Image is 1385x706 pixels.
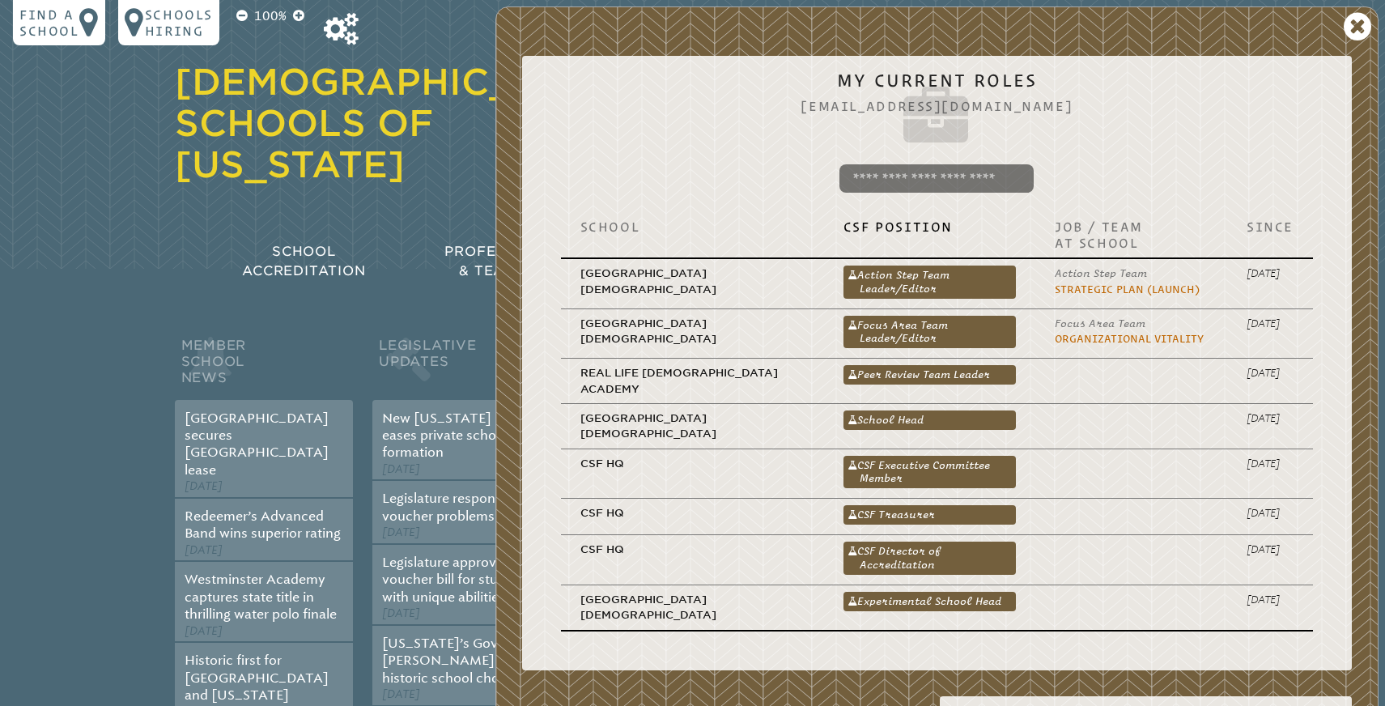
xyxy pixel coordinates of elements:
[145,6,213,39] p: Schools Hiring
[251,6,290,26] p: 100%
[1055,283,1200,296] a: Strategic Plan (Launch)
[843,542,1016,574] a: CSF Director of Accreditation
[19,6,79,39] p: Find a school
[1247,219,1294,235] p: Since
[1055,219,1208,251] p: Job / Team at School
[843,266,1016,298] a: Action Step Team Leader/Editor
[185,479,223,493] span: [DATE]
[185,572,337,622] a: Westminster Academy captures state title in thrilling water polo finale
[843,365,1016,385] a: Peer Review Team Leader
[843,505,1016,525] a: CSF Treasurer
[843,219,1016,235] p: CSF Position
[580,456,805,471] p: CSF HQ
[382,410,516,461] a: New [US_STATE] law eases private school formation
[382,606,420,620] span: [DATE]
[843,592,1016,611] a: Experimental School Head
[580,219,805,235] p: School
[185,624,223,638] span: [DATE]
[1055,267,1147,279] span: Action Step Team
[382,636,538,686] a: [US_STATE]’s Governor [PERSON_NAME] signs historic school choice bill
[382,555,533,605] a: Legislature approves voucher bill for students with unique abilities
[580,542,805,557] p: CSF HQ
[372,334,550,400] h2: Legislative Updates
[1247,316,1294,331] p: [DATE]
[185,508,341,541] a: Redeemer’s Advanced Band wins superior rating
[1247,365,1294,381] p: [DATE]
[580,365,805,397] p: Real Life [DEMOGRAPHIC_DATA] Academy
[580,592,805,623] p: [GEOGRAPHIC_DATA][DEMOGRAPHIC_DATA]
[185,543,223,557] span: [DATE]
[1247,505,1294,521] p: [DATE]
[1055,333,1204,345] a: Organizational Vitality
[843,456,1016,488] a: CSF Executive Committee Member
[580,266,805,297] p: [GEOGRAPHIC_DATA][DEMOGRAPHIC_DATA]
[1247,410,1294,426] p: [DATE]
[580,316,805,347] p: [GEOGRAPHIC_DATA][DEMOGRAPHIC_DATA]
[382,491,526,523] a: Legislature responds to voucher problems
[175,61,634,185] a: [DEMOGRAPHIC_DATA] Schools of [US_STATE]
[382,687,420,701] span: [DATE]
[382,462,420,476] span: [DATE]
[843,410,1016,430] a: School Head
[185,410,329,478] a: [GEOGRAPHIC_DATA] secures [GEOGRAPHIC_DATA] lease
[843,316,1016,348] a: Focus Area Team Leader/Editor
[175,334,353,400] h2: Member School News
[580,410,805,442] p: [GEOGRAPHIC_DATA][DEMOGRAPHIC_DATA]
[1055,317,1145,330] span: Focus Area Team
[444,244,681,279] span: Professional Development & Teacher Certification
[580,505,805,521] p: CSF HQ
[1247,456,1294,471] p: [DATE]
[1247,542,1294,557] p: [DATE]
[1247,592,1294,607] p: [DATE]
[1247,266,1294,281] p: [DATE]
[548,70,1326,151] h2: My Current Roles
[382,525,420,539] span: [DATE]
[242,244,365,279] span: School Accreditation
